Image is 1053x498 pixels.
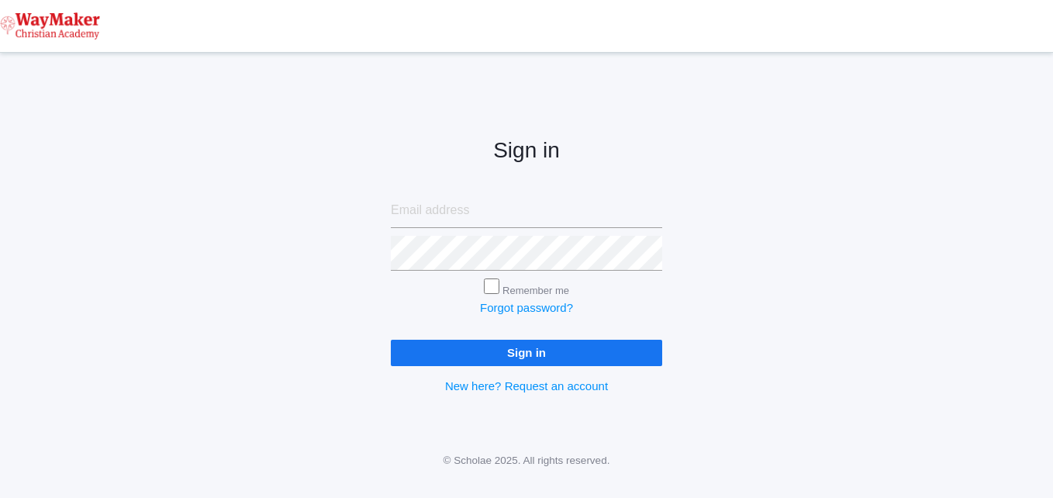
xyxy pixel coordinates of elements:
[502,285,569,296] label: Remember me
[391,340,662,365] input: Sign in
[480,301,573,314] a: Forgot password?
[445,379,608,393] a: New here? Request an account
[391,139,662,163] h2: Sign in
[391,193,662,228] input: Email address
